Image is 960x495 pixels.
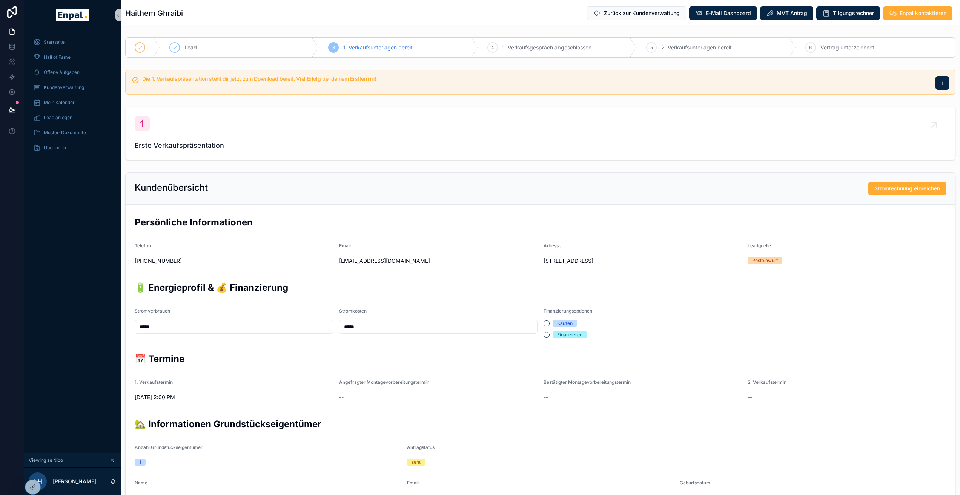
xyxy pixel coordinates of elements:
[544,308,592,314] span: Finanzierungsoptionen
[135,352,946,365] h2: 📅 Termine
[544,394,548,401] span: --
[135,140,946,151] span: Erste Verkaufspräsentation
[29,66,116,79] a: Offene Aufgaben
[44,145,66,151] span: Über mich
[29,35,116,49] a: Startseite
[135,444,203,450] span: Anzahl Grundstückseigentümer
[752,257,778,264] div: Posteinwurf
[135,418,946,430] h2: 🏡 Informationen Grundstückseigentümer
[29,81,116,94] a: Kundenverwaltung
[135,480,147,486] span: Name
[680,480,710,486] span: Geburtsdatum
[661,44,732,51] span: 2. Verkaufsunterlagen bereit
[44,69,80,75] span: Offene Aufgaben
[29,51,116,64] a: Hall of Fame
[748,394,752,401] span: --
[135,243,151,248] span: Telefon
[44,130,86,136] span: Muster-Dokumente
[343,44,413,51] span: 1. Verkaufsunterlagen bereit
[126,107,955,160] a: Erste Verkaufspräsentation
[491,44,494,51] span: 4
[833,9,874,17] span: Tilgungsrechner
[135,216,946,228] h2: Persönliche Informationen
[44,54,71,60] span: Hall of Fame
[24,30,121,453] div: scrollable content
[339,308,367,314] span: Stromkosten
[557,320,573,327] div: Kaufen
[706,9,751,17] span: E-Mail Dashboard
[44,100,75,106] span: Mein Kalender
[135,379,173,385] span: 1. Verkaufstermin
[502,44,591,51] span: 1. Verkaufsgespräch abgeschlossen
[760,6,813,20] button: MVT Antrag
[748,243,771,248] span: Leadquelle
[44,39,65,45] span: Startseite
[56,9,88,21] img: App logo
[135,308,170,314] span: Stromverbrauch
[332,44,335,51] span: 3
[184,44,197,51] span: Lead
[689,6,757,20] button: E-Mail Dashboard
[339,379,429,385] span: Angefragter Montagevorbereitungstermin
[868,182,946,195] button: Stromrechnung einreichen
[412,459,421,466] div: sent
[29,96,116,109] a: Mein Kalender
[135,257,333,265] span: [PHONE_NUMBER]
[339,394,344,401] span: --
[44,84,84,90] span: Kundenverwaltung
[650,44,653,51] span: 5
[33,477,42,486] span: NH
[135,281,946,294] h2: 🔋 Energieprofil & 💰 Finanzierung
[604,9,680,17] span: Zurück zur Kundenverwaltung
[142,76,929,81] h5: Die 1. Verkaufspräsentation steht dir jetzt zum Download bereit. Viel Erfolg bei deinem Ersttermin!
[544,243,561,248] span: Adresse
[809,44,812,51] span: 6
[135,182,208,194] h2: Kundenübersicht
[29,126,116,139] a: Muster-Dokumente
[339,243,351,248] span: Email
[777,9,807,17] span: MVT Antrag
[135,394,333,401] span: [DATE] 2:00 PM
[44,115,72,121] span: Lead anlegen
[748,379,786,385] span: 2. Verkaufstermin
[125,8,183,18] h1: Haithem Ghraibi
[883,6,952,20] button: Enpal kontaktieren
[339,257,538,265] span: [EMAIL_ADDRESS][DOMAIN_NAME]
[557,331,582,338] div: Finanzieren
[820,44,874,51] span: Vertrag unterzeichnet
[544,257,742,265] span: [STREET_ADDRESS]
[407,444,435,450] span: Antragstatus
[29,457,63,463] span: Viewing as Nico
[942,79,943,87] span: i
[816,6,880,20] button: Tilgungsrechner
[935,76,949,90] button: i
[587,6,686,20] button: Zurück zur Kundenverwaltung
[29,141,116,155] a: Über mich
[900,9,946,17] span: Enpal kontaktieren
[407,480,419,486] span: Email
[53,478,96,485] p: [PERSON_NAME]
[544,379,631,385] span: Bestätigter Montagevorbereitungstermin
[29,111,116,124] a: Lead anlegen
[139,459,141,466] div: 1
[874,185,940,192] span: Stromrechnung einreichen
